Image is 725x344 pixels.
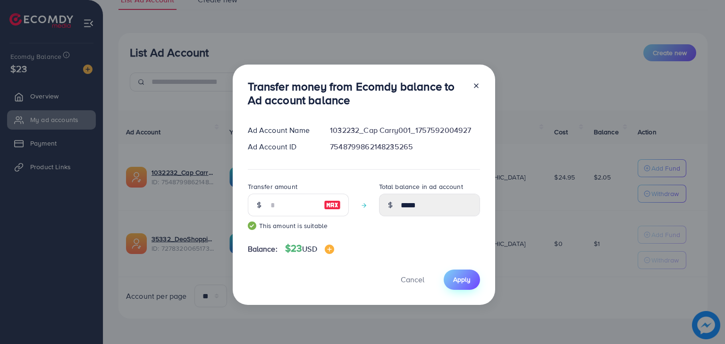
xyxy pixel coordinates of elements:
button: Cancel [389,270,436,290]
button: Apply [444,270,480,290]
label: Transfer amount [248,182,297,191]
h4: $23 [285,243,334,254]
span: Apply [453,275,471,284]
div: Ad Account ID [240,141,323,152]
img: image [325,245,334,254]
span: Cancel [401,274,424,285]
div: Ad Account Name [240,125,323,136]
label: Total balance in ad account [379,182,463,191]
span: USD [302,244,317,254]
div: 1032232_Cap Carry001_1757592004927 [322,125,487,136]
img: guide [248,221,256,230]
small: This amount is suitable [248,221,349,230]
h3: Transfer money from Ecomdy balance to Ad account balance [248,80,465,107]
div: 7548799862148235265 [322,141,487,152]
span: Balance: [248,244,278,254]
img: image [324,199,341,211]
